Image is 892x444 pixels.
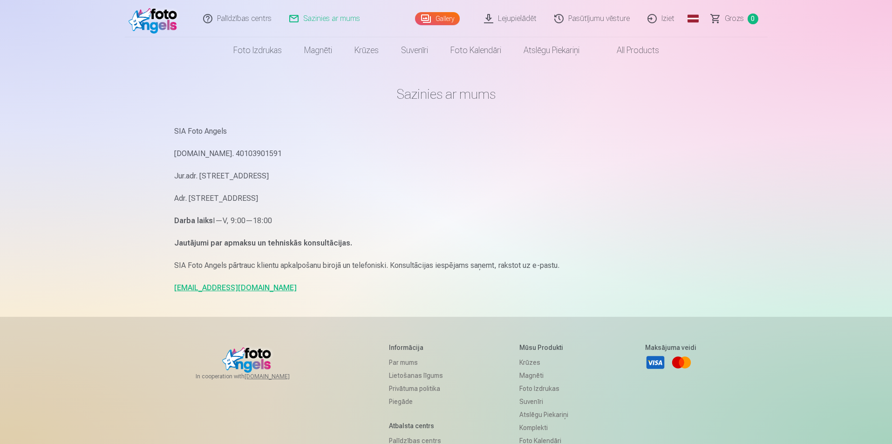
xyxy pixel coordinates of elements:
[519,421,568,434] a: Komplekti
[725,13,744,24] span: Grozs
[343,37,390,63] a: Krūzes
[389,395,443,408] a: Piegāde
[174,283,297,292] a: [EMAIL_ADDRESS][DOMAIN_NAME]
[645,343,696,352] h5: Maksājuma veidi
[519,408,568,421] a: Atslēgu piekariņi
[174,192,718,205] p: Adr. [STREET_ADDRESS]
[389,421,443,430] h5: Atbalsta centrs
[519,369,568,382] a: Magnēti
[519,382,568,395] a: Foto izdrukas
[174,170,718,183] p: Jur.adr. [STREET_ADDRESS]
[748,14,758,24] span: 0
[174,147,718,160] p: [DOMAIN_NAME]. 40103901591
[293,37,343,63] a: Magnēti
[174,214,718,227] p: I—V, 9:00—18:00
[389,369,443,382] a: Lietošanas līgums
[196,373,312,380] span: In cooperation with
[519,343,568,352] h5: Mūsu produkti
[389,356,443,369] a: Par mums
[519,356,568,369] a: Krūzes
[389,343,443,352] h5: Informācija
[390,37,439,63] a: Suvenīri
[174,216,213,225] strong: Darba laiks
[591,37,670,63] a: All products
[174,239,352,247] strong: Jautājumi par apmaksu un tehniskās konsultācijas.
[245,373,312,380] a: [DOMAIN_NAME]
[174,259,718,272] p: SIA Foto Angels pārtrauc klientu apkalpošanu birojā un telefoniski. Konsultācijas iespējams saņem...
[174,86,718,102] h1: Sazinies ar mums
[519,395,568,408] a: Suvenīri
[222,37,293,63] a: Foto izdrukas
[671,352,692,373] a: Mastercard
[415,12,460,25] a: Gallery
[174,125,718,138] p: SIA Foto Angels
[645,352,666,373] a: Visa
[389,382,443,395] a: Privātuma politika
[512,37,591,63] a: Atslēgu piekariņi
[439,37,512,63] a: Foto kalendāri
[129,4,182,34] img: /fa1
